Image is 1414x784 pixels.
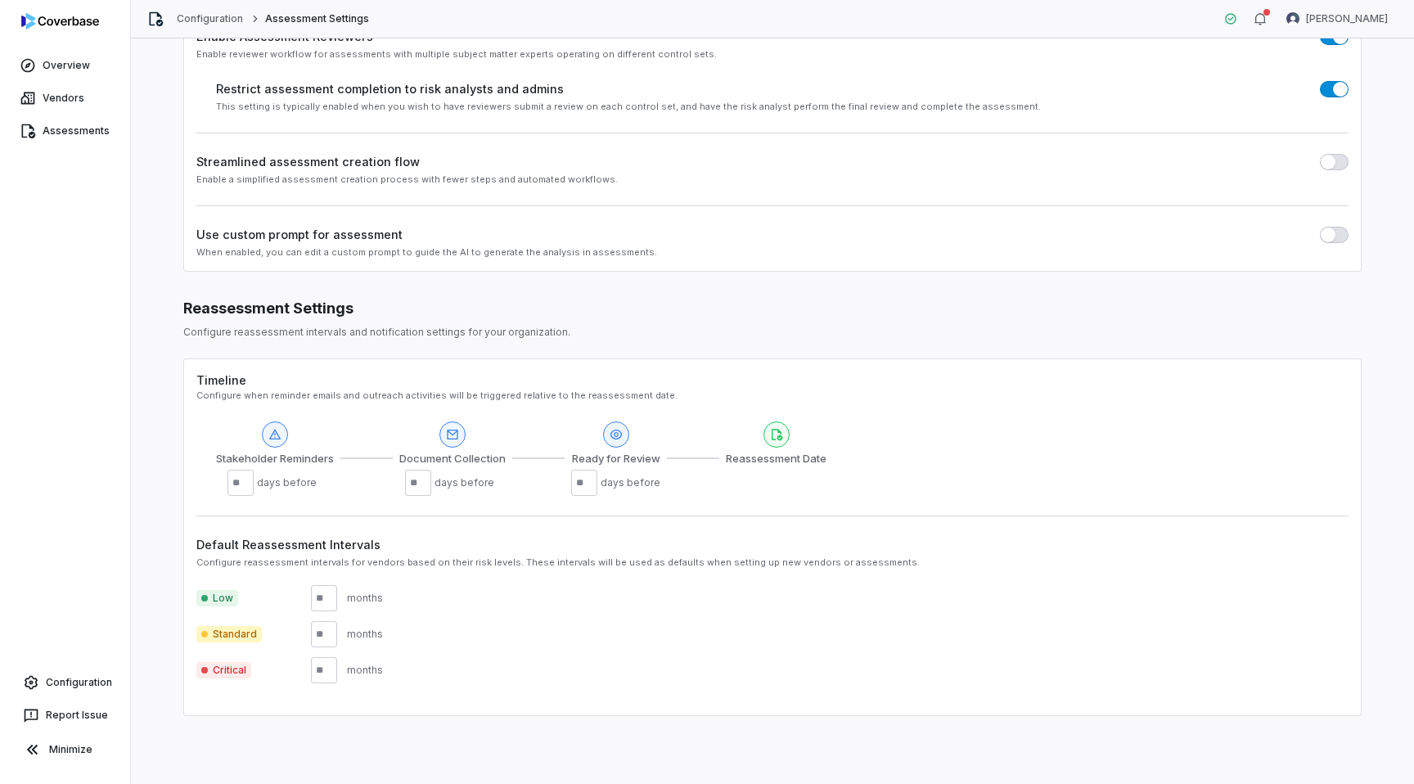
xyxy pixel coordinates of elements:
p: Configure reassessment intervals and notification settings for your organization. [183,326,1362,339]
img: Mike Phillips avatar [1286,12,1299,25]
label: Use custom prompt for assessment [196,226,403,243]
span: days before [257,476,322,489]
a: Overview [3,51,127,80]
span: Stakeholder Reminders [216,451,334,467]
label: Default Reassessment Intervals [196,536,1349,553]
span: Critical [196,662,251,678]
span: Low [196,590,238,606]
div: days before [601,476,660,489]
label: Timeline [196,373,246,387]
div: Enable a simplified assessment creation process with fewer steps and automated workflows. [196,173,1349,186]
span: [PERSON_NAME] [1306,12,1388,25]
span: Ready for Review [572,451,660,467]
div: months [347,592,383,605]
a: Vendors [3,83,127,113]
span: Reassessment Date [726,451,826,467]
div: Configure reassessment intervals for vendors based on their risk levels. These intervals will be ... [196,556,1349,569]
div: When enabled, you can edit a custom prompt to guide the AI to generate the analysis in assessments. [196,246,1349,259]
span: Standard [196,626,262,642]
span: Document Collection [399,451,506,467]
button: Mike Phillips avatar[PERSON_NAME] [1277,7,1398,31]
div: months [347,664,383,677]
div: This setting is typically enabled when you wish to have reviewers submit a review on each control... [216,101,1349,113]
div: Reassessment Settings [183,298,1362,319]
span: Assessment Settings [265,12,370,25]
img: logo-D7KZi-bG.svg [21,13,99,29]
a: Configuration [177,12,244,25]
button: Minimize [7,733,124,766]
a: Configuration [7,668,124,697]
label: Restrict assessment completion to risk analysts and admins [216,80,564,97]
button: Report Issue [7,701,124,730]
div: Configure when reminder emails and outreach activities will be triggered relative to the reassess... [196,390,1349,402]
div: months [347,628,383,641]
label: Streamlined assessment creation flow [196,153,420,170]
div: Enable reviewer workflow for assessments with multiple subject matter experts operating on differ... [196,48,1349,61]
span: days before [435,476,500,489]
a: Assessments [3,116,127,146]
